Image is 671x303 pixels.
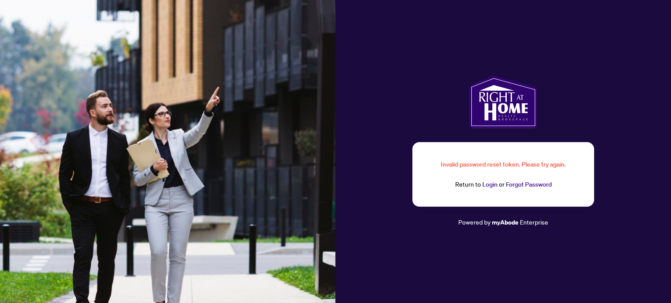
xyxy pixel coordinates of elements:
[482,180,498,188] a: Login
[433,180,573,190] div: Return to or
[458,218,491,226] span: Powered by
[469,76,537,128] img: ma-logo
[433,160,573,169] div: Invalid password reset token. Please try again.
[492,218,519,227] a: myAbode
[520,218,548,226] span: Enterprise
[506,180,552,188] a: Forgot Password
